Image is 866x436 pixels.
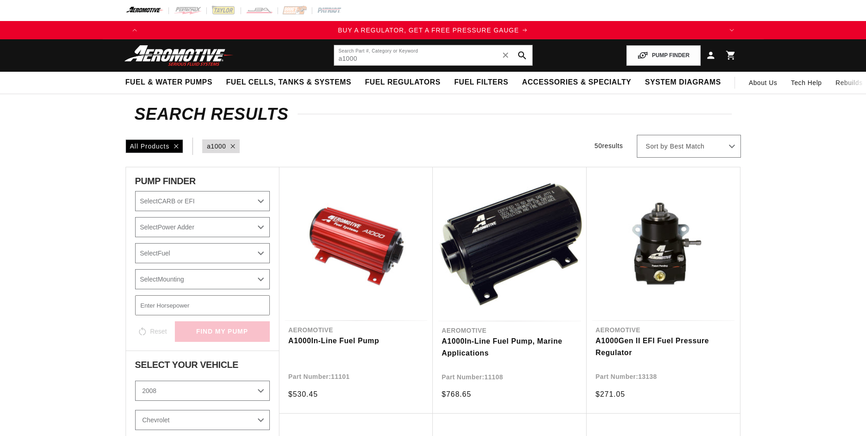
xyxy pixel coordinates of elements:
div: All Products [126,139,184,153]
summary: System Diagrams [638,72,728,93]
a: A1000In-Line Fuel Pump [289,335,424,347]
span: About Us [749,79,777,86]
button: search button [512,45,532,65]
select: Make [135,410,270,430]
select: Sort by [637,135,741,158]
summary: Accessories & Specialty [515,72,638,93]
summary: Fuel Regulators [358,72,447,93]
button: PUMP FINDER [626,45,700,66]
span: Rebuilds [835,78,862,88]
button: Translation missing: en.sections.announcements.next_announcement [723,21,741,39]
a: a1000 [207,141,226,151]
a: A1000In-Line Fuel Pump, Marine Applications [442,335,577,359]
span: Fuel Regulators [365,78,440,87]
select: CARB or EFI [135,191,270,211]
span: System Diagrams [645,78,721,87]
span: Fuel Filters [454,78,509,87]
span: Fuel Cells, Tanks & Systems [226,78,351,87]
a: A1000Gen II EFI Fuel Pressure Regulator [596,335,731,358]
span: Sort by [646,142,668,151]
div: Select Your Vehicle [135,360,270,372]
span: ✕ [502,48,510,63]
button: Translation missing: en.sections.announcements.previous_announcement [126,21,144,39]
summary: Fuel Cells, Tanks & Systems [219,72,358,93]
div: 1 of 4 [144,25,723,35]
a: About Us [742,72,784,94]
span: PUMP FINDER [135,176,196,186]
select: Mounting [135,269,270,289]
h2: Search Results [135,107,732,122]
div: Announcement [144,25,723,35]
summary: Tech Help [784,72,829,94]
span: Fuel & Water Pumps [126,78,213,87]
span: Tech Help [791,78,822,88]
span: 50 results [594,142,623,149]
a: BUY A REGULATOR, GET A FREE PRESSURE GAUGE [144,25,723,35]
summary: Fuel Filters [447,72,515,93]
input: Search by Part Number, Category or Keyword [334,45,532,65]
slideshow-component: Translation missing: en.sections.announcements.announcement_bar [103,21,764,39]
select: Power Adder [135,217,270,237]
span: Accessories & Specialty [522,78,631,87]
select: Year [135,381,270,401]
input: Enter Horsepower [135,295,270,315]
summary: Fuel & Water Pumps [119,72,220,93]
select: Fuel [135,243,270,263]
span: BUY A REGULATOR, GET A FREE PRESSURE GAUGE [338,27,519,34]
img: Aeromotive [122,45,236,66]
